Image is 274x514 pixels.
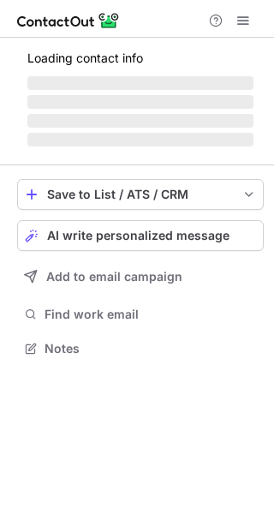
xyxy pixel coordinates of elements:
span: ‌ [27,95,253,109]
button: Find work email [17,302,264,326]
div: Save to List / ATS / CRM [47,188,234,201]
span: Notes [45,341,257,356]
button: Notes [17,337,264,361]
span: ‌ [27,133,253,146]
img: ContactOut v5.3.10 [17,10,120,31]
span: AI write personalized message [47,229,229,242]
span: Find work email [45,307,257,322]
span: ‌ [27,114,253,128]
button: AI write personalized message [17,220,264,251]
button: save-profile-one-click [17,179,264,210]
button: Add to email campaign [17,261,264,292]
p: Loading contact info [27,51,253,65]
span: ‌ [27,76,253,90]
span: Add to email campaign [46,270,182,284]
